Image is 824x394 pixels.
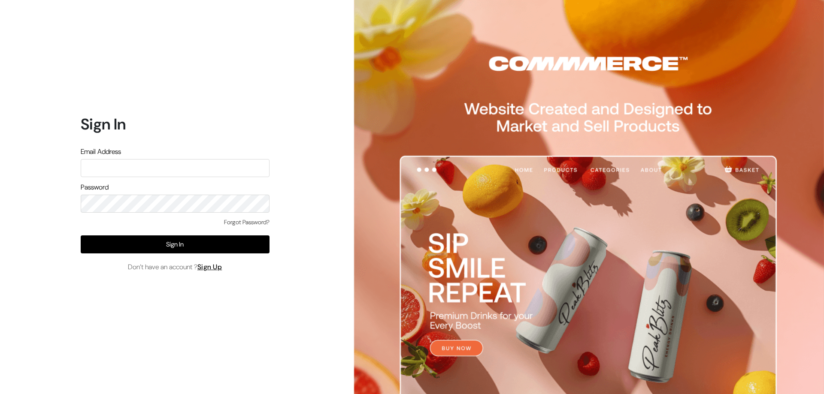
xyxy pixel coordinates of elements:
[128,262,222,272] span: Don’t have an account ?
[224,218,270,227] a: Forgot Password?
[81,115,270,133] h1: Sign In
[81,182,109,192] label: Password
[81,147,121,157] label: Email Address
[197,262,222,271] a: Sign Up
[81,235,270,253] button: Sign In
